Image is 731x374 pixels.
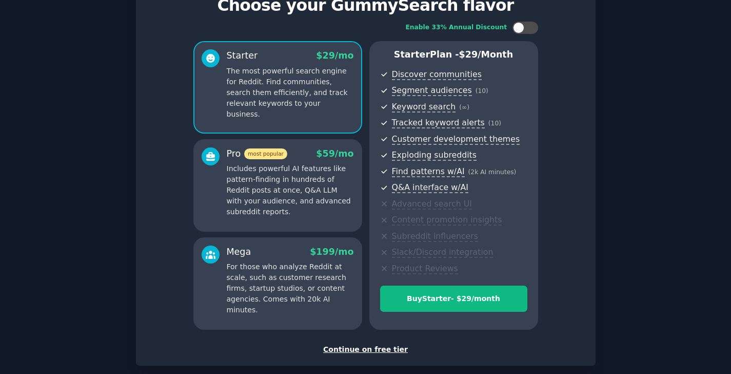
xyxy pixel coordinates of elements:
[459,49,513,60] span: $ 29 /month
[476,87,488,95] span: ( 10 )
[381,293,527,304] div: Buy Starter - $ 29 /month
[406,23,507,32] div: Enable 33% Annual Discount
[227,49,258,62] div: Starter
[392,150,477,161] span: Exploding subreddits
[227,66,354,120] p: The most powerful search engine for Reddit. Find communities, search them efficiently, and track ...
[392,166,465,177] span: Find patterns w/AI
[227,261,354,315] p: For those who analyze Reddit at scale, such as customer research firms, startup studios, or conte...
[392,264,458,274] span: Product Reviews
[392,85,472,96] span: Segment audiences
[468,169,517,176] span: ( 2k AI minutes )
[227,163,354,217] p: Includes powerful AI features like pattern-finding in hundreds of Reddit posts at once, Q&A LLM w...
[244,148,287,159] span: most popular
[380,48,527,61] p: Starter Plan -
[227,147,287,160] div: Pro
[392,134,520,145] span: Customer development themes
[227,246,251,258] div: Mega
[392,182,468,193] span: Q&A interface w/AI
[380,286,527,312] button: BuyStarter- $29/month
[147,344,585,355] div: Continue on free tier
[310,247,353,257] span: $ 199 /mo
[392,247,493,258] span: Slack/Discord integration
[459,104,469,111] span: ( ∞ )
[392,231,478,242] span: Subreddit influencers
[392,118,485,128] span: Tracked keyword alerts
[392,215,502,226] span: Content promotion insights
[392,69,482,80] span: Discover communities
[316,50,353,61] span: $ 29 /mo
[488,120,501,127] span: ( 10 )
[316,148,353,159] span: $ 59 /mo
[392,102,456,113] span: Keyword search
[392,199,472,210] span: Advanced search UI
